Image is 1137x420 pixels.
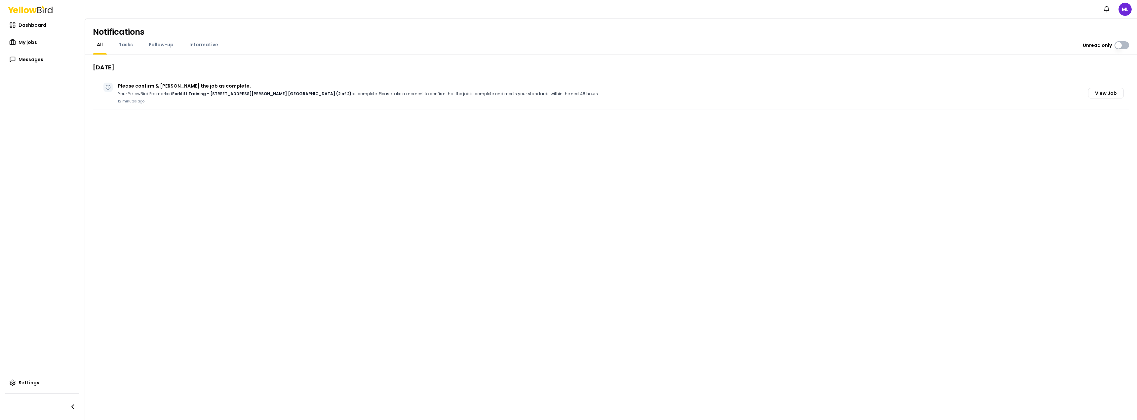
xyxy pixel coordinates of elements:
div: Please confirm & [PERSON_NAME] the job as complete.Your YellowBird Pro markedForklift Training - ... [93,77,1129,109]
a: Settings [5,376,79,389]
h2: [DATE] [93,63,1129,72]
span: ML [1118,3,1132,16]
p: 12 minutes ago [118,99,600,104]
span: All [97,41,103,48]
a: My jobs [5,36,79,49]
a: Informative [185,41,222,48]
span: Settings [19,379,39,386]
span: Dashboard [19,22,46,28]
span: My jobs [19,39,37,46]
label: Unread only [1083,42,1112,49]
a: Tasks [115,41,137,48]
a: Dashboard [5,19,79,32]
span: Follow-up [149,41,174,48]
a: Messages [5,53,79,66]
button: View Job [1088,88,1124,98]
strong: Forklift Training - [STREET_ADDRESS][PERSON_NAME] [GEOGRAPHIC_DATA] (2 of 2) [172,91,351,96]
p: Your YellowBird Pro marked as complete. Please take a moment to confirm that the job is complete ... [118,91,600,97]
a: All [93,41,107,48]
p: Please confirm & [PERSON_NAME] the job as complete. [118,83,600,89]
h1: Notifications [93,27,144,37]
a: Follow-up [145,41,177,48]
span: Messages [19,56,43,63]
span: Informative [189,41,218,48]
span: Tasks [119,41,133,48]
